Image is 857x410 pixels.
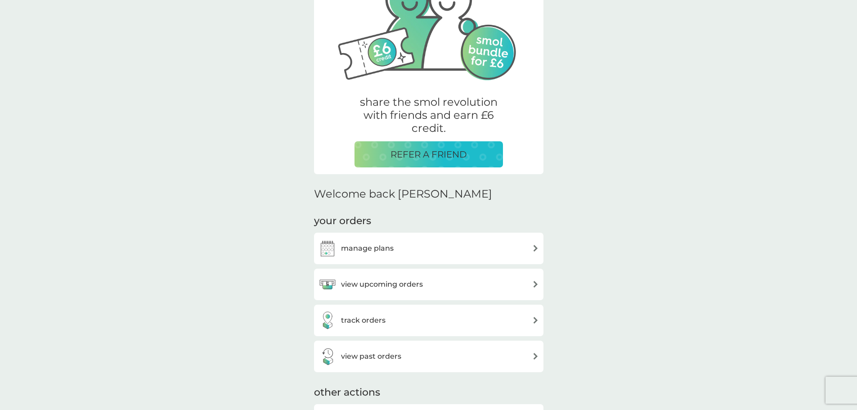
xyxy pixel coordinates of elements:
img: arrow right [532,281,539,288]
p: share the smol revolution with friends and earn £6 credit. [354,96,503,135]
img: arrow right [532,245,539,252]
h3: other actions [314,386,380,400]
p: REFER A FRIEND [390,147,467,162]
img: arrow right [532,317,539,324]
h3: view upcoming orders [341,279,423,290]
h2: Welcome back [PERSON_NAME] [314,188,492,201]
h3: view past orders [341,351,401,362]
h3: your orders [314,214,371,228]
img: arrow right [532,353,539,360]
h3: track orders [341,315,386,326]
button: REFER A FRIEND [354,141,503,167]
h3: manage plans [341,243,394,254]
